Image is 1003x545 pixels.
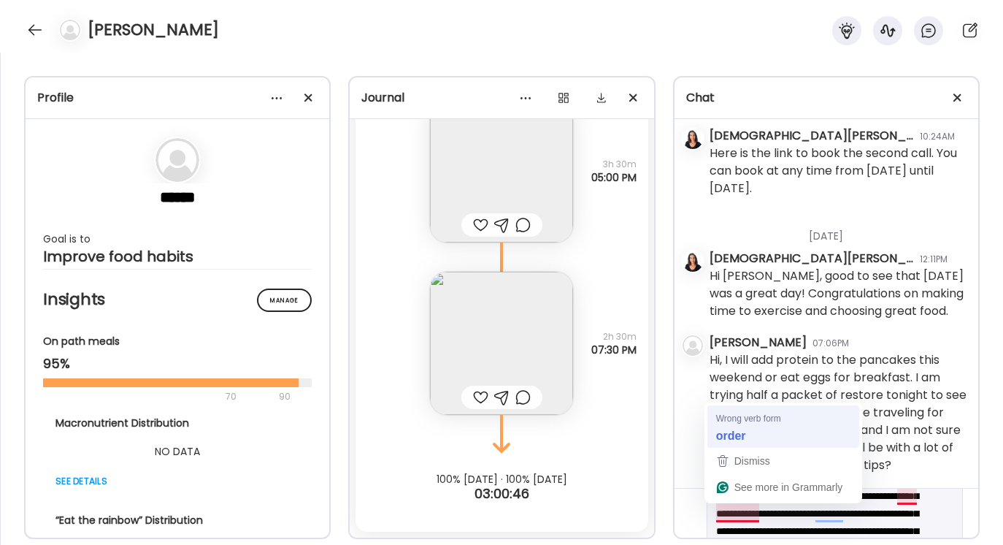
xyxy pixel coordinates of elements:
img: avatars%2FmcUjd6cqKYdgkG45clkwT2qudZq2 [683,251,703,272]
div: 100% [DATE] · 100% [DATE] [350,473,653,485]
div: 07:06PM [812,337,849,350]
div: [DATE] [710,211,967,250]
div: “Eat the rainbow” Distribution [55,513,299,528]
h2: Insights [43,289,312,310]
span: 2h 30m [591,330,637,343]
div: Goal is to [43,230,312,248]
div: 90 [277,388,292,405]
div: 70 [43,388,274,405]
div: On path meals [43,334,312,349]
div: Hi, I will add protein to the pancakes this weekend or eat eggs for breakfast. I am trying half a... [710,351,967,474]
div: 12:11PM [920,253,948,266]
img: images%2F34M9xvfC7VOFbuVuzn79gX2qEI22%2FPBqD2aREos29MtDv2Nta%2FCiE2dCwnSfGl2Ps3BFah_240 [430,272,573,415]
h4: [PERSON_NAME] [88,18,219,42]
div: [DEMOGRAPHIC_DATA][PERSON_NAME] [710,250,914,267]
span: 07:30 PM [591,343,637,357]
div: Here is the link to book the second call. You can book at any time from [DATE] until [DATE]. [710,145,967,197]
div: 95% [43,355,312,373]
img: bg-avatar-default.svg [683,335,703,356]
span: 3h 30m [591,158,637,171]
div: Profile [37,89,318,107]
div: [PERSON_NAME] [710,334,807,351]
div: Journal [361,89,642,107]
img: images%2F34M9xvfC7VOFbuVuzn79gX2qEI22%2FjoWBY12Jsc6QYJbyymsC%2F1UH9tEf4hBmAfB6UWg0W_240 [430,99,573,243]
span: 05:00 PM [591,171,637,184]
img: bg-avatar-default.svg [155,138,199,182]
div: 03:00:46 [350,485,653,503]
div: [DEMOGRAPHIC_DATA][PERSON_NAME] [710,127,914,145]
div: Manage [257,289,312,312]
img: bg-avatar-default.svg [60,20,80,40]
div: NO DATA [55,443,299,460]
div: Improve food habits [43,248,312,265]
div: Hi [PERSON_NAME], good to see that [DATE] was a great day! Congratulations on making time to exer... [710,267,967,320]
div: Macronutrient Distribution [55,416,299,431]
div: 10:24AM [920,130,955,143]
div: Chat [686,89,967,107]
img: avatars%2FmcUjd6cqKYdgkG45clkwT2qudZq2 [683,129,703,149]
